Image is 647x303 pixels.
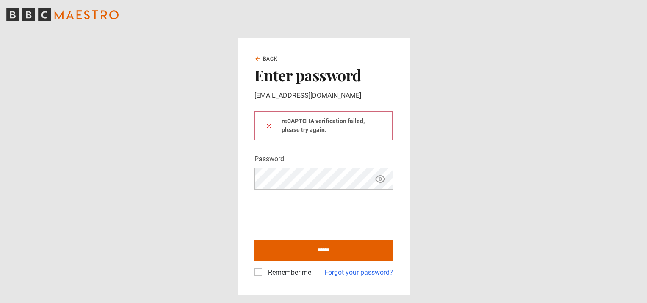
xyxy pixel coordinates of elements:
a: Back [254,55,278,63]
svg: BBC Maestro [6,8,119,21]
button: Show password [373,171,387,186]
label: Remember me [265,267,311,278]
iframe: reCAPTCHA [254,196,383,229]
p: [EMAIL_ADDRESS][DOMAIN_NAME] [254,91,393,101]
div: reCAPTCHA verification failed, please try again. [254,111,393,140]
label: Password [254,154,284,164]
span: Back [263,55,278,63]
a: Forgot your password? [324,267,393,278]
h2: Enter password [254,66,393,84]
